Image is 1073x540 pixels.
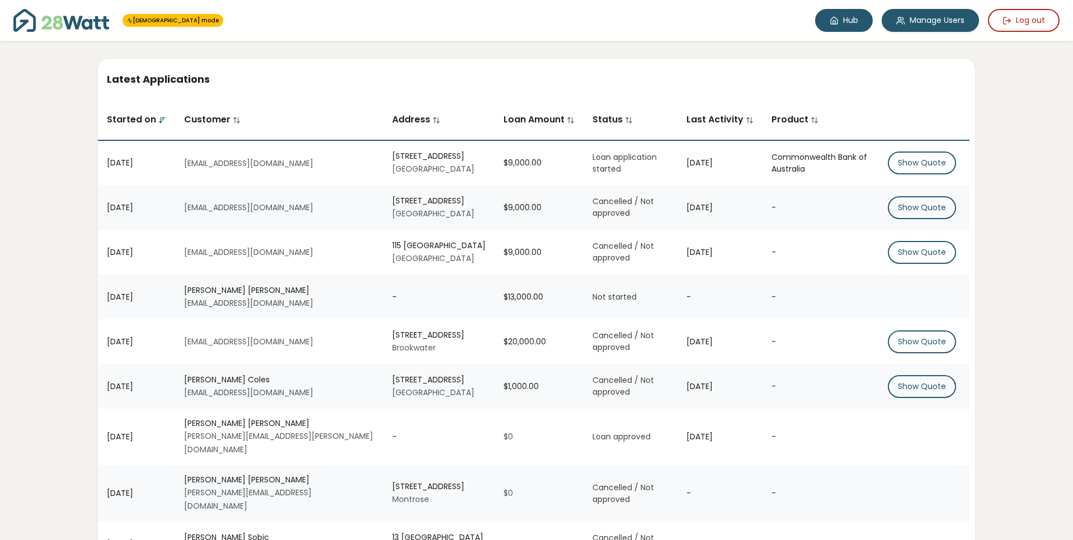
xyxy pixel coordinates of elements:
div: [PERSON_NAME] Coles [184,374,374,386]
div: [DATE] [107,291,166,303]
small: [EMAIL_ADDRESS][DOMAIN_NAME] [184,297,313,309]
div: [DATE] [107,247,166,258]
div: 115 [GEOGRAPHIC_DATA] [392,240,486,252]
div: [DATE] [107,431,166,443]
small: [PERSON_NAME][EMAIL_ADDRESS][PERSON_NAME][DOMAIN_NAME] [184,430,373,455]
div: - [686,487,754,499]
div: $9,000.00 [503,157,575,169]
span: Cancelled / Not approved [592,330,654,353]
div: [STREET_ADDRESS] [392,195,486,207]
span: Customer [184,113,241,126]
span: Loan application started [592,151,657,174]
small: [EMAIL_ADDRESS][DOMAIN_NAME] [184,247,313,258]
a: Hub [815,9,873,32]
a: Manage Users [882,9,979,32]
span: Not started [592,291,637,302]
a: [DEMOGRAPHIC_DATA] mode [127,16,219,25]
small: [EMAIL_ADDRESS][DOMAIN_NAME] [184,202,313,213]
small: [GEOGRAPHIC_DATA] [392,253,474,264]
span: Cancelled / Not approved [592,375,654,397]
div: [DATE] [107,336,166,348]
div: [DATE] [107,202,166,214]
div: $9,000.00 [503,247,575,258]
span: Product [771,113,818,126]
div: $1,000.00 [503,381,575,392]
div: [STREET_ADDRESS] [392,374,486,386]
div: [STREET_ADDRESS] [392,329,486,341]
div: - [771,202,870,214]
button: Show Quote [888,375,956,398]
small: [EMAIL_ADDRESS][DOMAIN_NAME] [184,336,313,347]
span: Started on [107,113,166,126]
small: [GEOGRAPHIC_DATA] [392,208,474,219]
small: [PERSON_NAME][EMAIL_ADDRESS][DOMAIN_NAME] [184,487,312,511]
div: - [771,336,870,348]
span: Cancelled / Not approved [592,240,654,263]
div: [DATE] [107,157,166,169]
div: - [771,487,870,499]
div: - [771,381,870,392]
div: [PERSON_NAME] [PERSON_NAME] [184,285,374,296]
div: [DATE] [107,381,166,392]
h5: Latest Applications [107,72,966,86]
div: [DATE] [686,157,754,169]
span: Loan approved [592,431,651,442]
div: - [771,247,870,258]
img: 28Watt [13,9,109,32]
span: Last Activity [686,113,754,126]
div: - [686,291,754,303]
div: [DATE] [686,247,754,258]
div: - [392,431,486,443]
div: [PERSON_NAME] [PERSON_NAME] [184,418,374,429]
span: Address [392,113,440,126]
div: $9,000.00 [503,202,575,214]
div: $13,000.00 [503,291,575,303]
button: Show Quote [888,151,956,174]
button: Show Quote [888,196,956,219]
div: - [392,291,486,303]
div: [STREET_ADDRESS] [392,150,486,162]
small: [GEOGRAPHIC_DATA] [392,163,474,174]
div: [STREET_ADDRESS] [392,481,486,492]
button: Log out [988,9,1060,32]
span: Cancelled / Not approved [592,196,654,219]
div: Commonwealth Bank of Australia [771,151,870,175]
small: Montrose [392,494,429,505]
small: [EMAIL_ADDRESS][DOMAIN_NAME] [184,387,313,398]
span: Cancelled / Not approved [592,482,654,505]
span: $0 [503,431,513,442]
span: You're in 28Watt mode - full access to all features! [123,14,223,27]
small: Brookwater [392,342,436,353]
small: [GEOGRAPHIC_DATA] [392,387,474,398]
button: Show Quote [888,241,956,264]
span: Status [592,113,633,126]
div: [DATE] [107,487,166,499]
span: $0 [503,487,513,499]
span: Loan Amount [503,113,575,126]
div: - [771,291,870,303]
small: [EMAIL_ADDRESS][DOMAIN_NAME] [184,158,313,169]
button: Show Quote [888,330,956,353]
div: [DATE] [686,202,754,214]
div: [DATE] [686,336,754,348]
div: - [771,431,870,443]
div: [DATE] [686,431,754,443]
div: [PERSON_NAME] [PERSON_NAME] [184,474,374,486]
div: $20,000.00 [503,336,575,348]
div: [DATE] [686,381,754,392]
